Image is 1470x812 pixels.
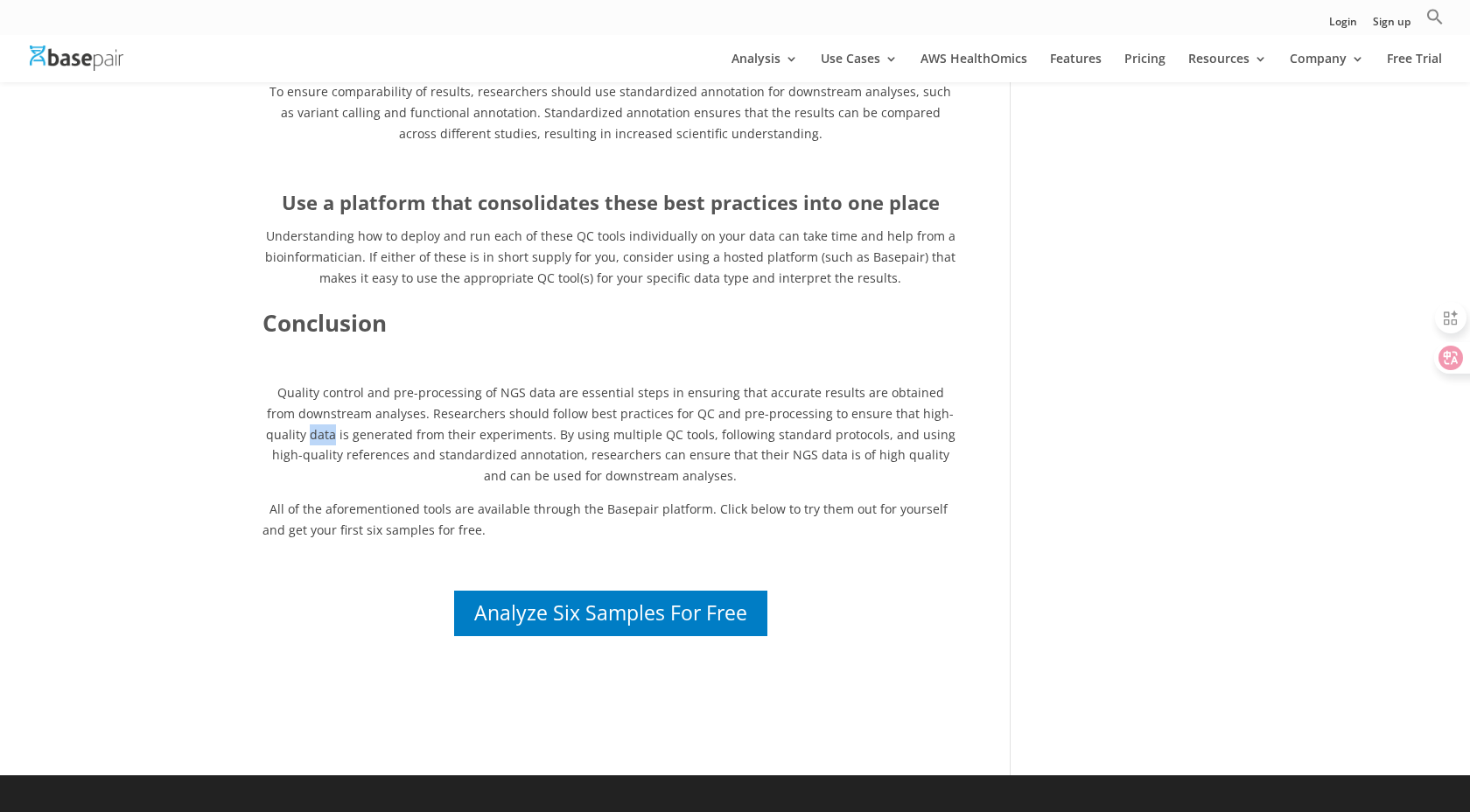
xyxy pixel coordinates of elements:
[262,500,948,538] span: All of the aforementioned tools are available through the Basepair platform. Click below to try t...
[821,52,898,82] a: Use Cases
[1050,52,1102,82] a: Features
[30,45,123,71] img: Basepair
[451,588,770,640] a: Analyze Six Samples For Free
[262,307,387,339] b: Conclusion
[266,384,955,484] span: Quality control and pre-processing of NGS data are essential steps in ensuring that accurate resu...
[1290,52,1364,82] a: Company
[1124,52,1165,82] a: Pricing
[1188,52,1267,82] a: Resources
[282,189,940,215] strong: Use a platform that consolidates these best practices into one place
[920,52,1027,82] a: AWS HealthOmics
[1373,17,1410,35] a: Sign up
[1329,17,1357,35] a: Login
[1426,8,1444,35] a: Search Icon Link
[731,52,798,82] a: Analysis
[269,83,951,142] span: To ensure comparability of results, researchers should use standardized annotation for downstream...
[265,227,955,286] span: Understanding how to deploy and run each of these QC tools individually on your data can take tim...
[1387,52,1442,82] a: Free Trial
[1426,8,1444,25] svg: Search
